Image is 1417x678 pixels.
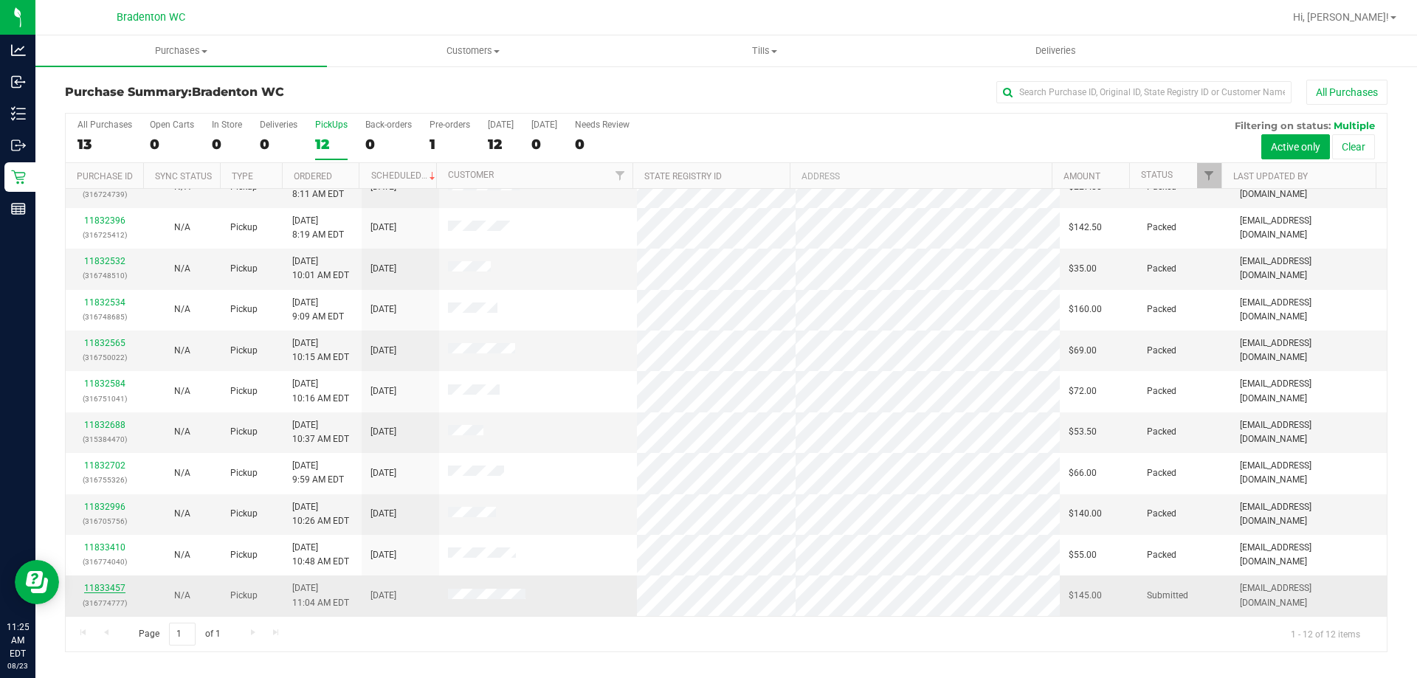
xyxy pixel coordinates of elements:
[531,120,557,130] div: [DATE]
[1141,170,1173,180] a: Status
[126,623,232,646] span: Page of 1
[174,468,190,478] span: Not Applicable
[365,120,412,130] div: Back-orders
[75,350,134,364] p: (316750022)
[77,171,133,181] a: Purchase ID
[1233,171,1308,181] a: Last Updated By
[1240,336,1378,364] span: [EMAIL_ADDRESS][DOMAIN_NAME]
[1147,466,1176,480] span: Packed
[531,136,557,153] div: 0
[1332,134,1375,159] button: Clear
[212,120,242,130] div: In Store
[1069,262,1097,276] span: $35.00
[84,338,125,348] a: 11832565
[75,555,134,569] p: (316774040)
[174,548,190,562] button: N/A
[1235,120,1331,131] span: Filtering on status:
[1279,623,1372,645] span: 1 - 12 of 12 items
[1147,589,1188,603] span: Submitted
[75,596,134,610] p: (316774777)
[174,345,190,356] span: Not Applicable
[174,508,190,519] span: Not Applicable
[232,171,253,181] a: Type
[174,262,190,276] button: N/A
[1147,262,1176,276] span: Packed
[315,136,348,153] div: 12
[1147,302,1176,316] span: Packed
[430,120,470,130] div: Pre-orders
[996,81,1292,103] input: Search Purchase ID, Original ID, State Registry ID or Customer Name...
[575,136,630,153] div: 0
[84,420,125,430] a: 11832688
[370,384,396,398] span: [DATE]
[292,255,349,283] span: [DATE] 10:01 AM EDT
[292,581,349,609] span: [DATE] 11:04 AM EDT
[230,425,258,439] span: Pickup
[292,377,349,405] span: [DATE] 10:16 AM EDT
[370,344,396,358] span: [DATE]
[1147,221,1176,235] span: Packed
[1069,221,1102,235] span: $142.50
[315,120,348,130] div: PickUps
[15,560,59,604] iframe: Resource center
[174,304,190,314] span: Not Applicable
[1240,214,1378,242] span: [EMAIL_ADDRESS][DOMAIN_NAME]
[84,215,125,226] a: 11832396
[1240,541,1378,569] span: [EMAIL_ADDRESS][DOMAIN_NAME]
[84,460,125,471] a: 11832702
[1069,589,1102,603] span: $145.00
[84,378,125,389] a: 11832584
[575,120,630,130] div: Needs Review
[1240,377,1378,405] span: [EMAIL_ADDRESS][DOMAIN_NAME]
[1240,459,1378,487] span: [EMAIL_ADDRESS][DOMAIN_NAME]
[65,86,506,99] h3: Purchase Summary:
[174,426,190,437] span: Not Applicable
[370,548,396,562] span: [DATE]
[84,583,125,593] a: 11833457
[365,136,412,153] div: 0
[1306,80,1387,105] button: All Purchases
[174,302,190,316] button: N/A
[174,221,190,235] button: N/A
[174,384,190,398] button: N/A
[370,221,396,235] span: [DATE]
[1147,344,1176,358] span: Packed
[292,418,349,446] span: [DATE] 10:37 AM EDT
[1069,344,1097,358] span: $69.00
[488,136,514,153] div: 12
[174,589,190,603] button: N/A
[1069,384,1097,398] span: $72.00
[75,269,134,283] p: (316748510)
[230,589,258,603] span: Pickup
[1069,466,1097,480] span: $66.00
[11,106,26,121] inline-svg: Inventory
[790,163,1052,189] th: Address
[75,514,134,528] p: (316705756)
[77,120,132,130] div: All Purchases
[230,344,258,358] span: Pickup
[230,221,258,235] span: Pickup
[84,297,125,308] a: 11832534
[370,425,396,439] span: [DATE]
[84,542,125,553] a: 11833410
[1240,296,1378,324] span: [EMAIL_ADDRESS][DOMAIN_NAME]
[370,302,396,316] span: [DATE]
[7,620,29,660] p: 11:25 AM EDT
[619,44,909,58] span: Tills
[230,507,258,521] span: Pickup
[260,120,297,130] div: Deliveries
[75,392,134,406] p: (316751041)
[292,214,344,242] span: [DATE] 8:19 AM EDT
[370,466,396,480] span: [DATE]
[150,120,194,130] div: Open Carts
[212,136,242,153] div: 0
[644,171,722,181] a: State Registry ID
[174,222,190,232] span: Not Applicable
[430,136,470,153] div: 1
[35,35,327,66] a: Purchases
[150,136,194,153] div: 0
[1240,418,1378,446] span: [EMAIL_ADDRESS][DOMAIN_NAME]
[292,336,349,364] span: [DATE] 10:15 AM EDT
[75,187,134,201] p: (316724739)
[1240,255,1378,283] span: [EMAIL_ADDRESS][DOMAIN_NAME]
